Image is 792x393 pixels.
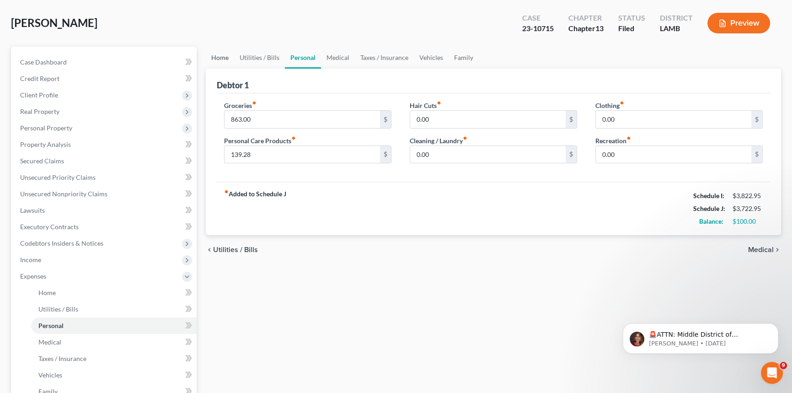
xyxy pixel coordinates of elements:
[206,47,234,69] a: Home
[20,58,67,66] span: Case Dashboard
[13,202,197,219] a: Lawsuits
[437,101,441,105] i: fiber_manual_record
[780,362,787,369] span: 9
[38,322,64,329] span: Personal
[31,285,197,301] a: Home
[206,246,258,253] button: chevron_left Utilities / Bills
[252,101,257,105] i: fiber_manual_record
[206,246,213,253] i: chevron_left
[31,301,197,318] a: Utilities / Bills
[234,47,285,69] a: Utilities / Bills
[31,318,197,334] a: Personal
[225,146,380,163] input: --
[410,101,441,110] label: Hair Cuts
[733,204,763,213] div: $3,722.95
[595,136,631,145] label: Recreation
[660,13,693,23] div: District
[595,24,604,32] span: 13
[414,47,449,69] a: Vehicles
[626,136,631,140] i: fiber_manual_record
[224,189,229,194] i: fiber_manual_record
[568,23,604,34] div: Chapter
[20,173,96,181] span: Unsecured Priority Claims
[620,101,624,105] i: fiber_manual_record
[596,111,751,128] input: --
[566,146,577,163] div: $
[224,189,286,228] strong: Added to Schedule J
[31,334,197,350] a: Medical
[751,111,762,128] div: $
[13,136,197,153] a: Property Analysis
[380,111,391,128] div: $
[660,23,693,34] div: LAMB
[707,13,770,33] button: Preview
[225,111,380,128] input: --
[38,371,62,379] span: Vehicles
[751,146,762,163] div: $
[693,192,724,199] strong: Schedule I:
[31,350,197,367] a: Taxes / Insurance
[321,47,355,69] a: Medical
[761,362,783,384] iframe: Intercom live chat
[410,136,467,145] label: Cleaning / Laundry
[20,140,71,148] span: Property Analysis
[217,80,249,91] div: Debtor 1
[31,367,197,383] a: Vehicles
[748,246,781,253] button: Medical chevron_right
[11,16,97,29] span: [PERSON_NAME]
[291,136,296,140] i: fiber_manual_record
[522,23,554,34] div: 23-10715
[213,246,258,253] span: Utilities / Bills
[774,246,781,253] i: chevron_right
[38,355,86,362] span: Taxes / Insurance
[20,124,72,132] span: Personal Property
[20,75,59,82] span: Credit Report
[20,239,103,247] span: Codebtors Insiders & Notices
[20,272,46,280] span: Expenses
[285,47,321,69] a: Personal
[38,289,56,296] span: Home
[410,146,566,163] input: --
[224,101,257,110] label: Groceries
[13,219,197,235] a: Executory Contracts
[20,157,64,165] span: Secured Claims
[596,146,751,163] input: --
[20,91,58,99] span: Client Profile
[20,190,107,198] span: Unsecured Nonpriority Claims
[522,13,554,23] div: Case
[733,217,763,226] div: $100.00
[449,47,479,69] a: Family
[38,338,61,346] span: Medical
[595,101,624,110] label: Clothing
[38,305,78,313] span: Utilities / Bills
[609,304,792,368] iframe: Intercom notifications message
[13,70,197,87] a: Credit Report
[13,153,197,169] a: Secured Claims
[380,146,391,163] div: $
[618,13,645,23] div: Status
[566,111,577,128] div: $
[20,223,79,231] span: Executory Contracts
[699,217,723,225] strong: Balance:
[568,13,604,23] div: Chapter
[224,136,296,145] label: Personal Care Products
[13,169,197,186] a: Unsecured Priority Claims
[748,246,774,253] span: Medical
[20,256,41,264] span: Income
[618,23,645,34] div: Filed
[355,47,414,69] a: Taxes / Insurance
[20,108,59,115] span: Real Property
[20,206,45,214] span: Lawsuits
[13,54,197,70] a: Case Dashboard
[463,136,467,140] i: fiber_manual_record
[410,111,566,128] input: --
[13,186,197,202] a: Unsecured Nonpriority Claims
[693,205,725,212] strong: Schedule J:
[733,191,763,200] div: $3,822.95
